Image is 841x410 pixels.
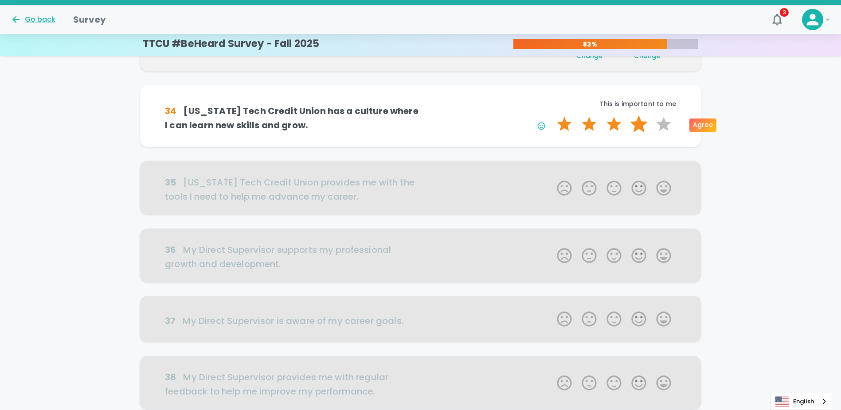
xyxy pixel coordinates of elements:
[634,51,660,60] span: Change
[165,104,176,118] div: 34
[513,40,667,49] p: 83%
[771,393,832,410] aside: Language selected: English
[421,99,676,108] p: This is important to me
[143,38,320,50] h4: TTCU #BeHeard Survey - Fall 2025
[771,393,832,410] a: English
[165,104,420,132] h6: [US_STATE] Tech Credit Union has a culture where I can learn new skills and grow.
[767,9,788,30] button: 3
[780,8,789,17] span: 3
[771,393,832,410] div: Language
[73,12,106,27] h1: Survey
[689,118,716,132] div: Agree
[11,14,55,25] button: Go back
[576,51,602,60] span: Change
